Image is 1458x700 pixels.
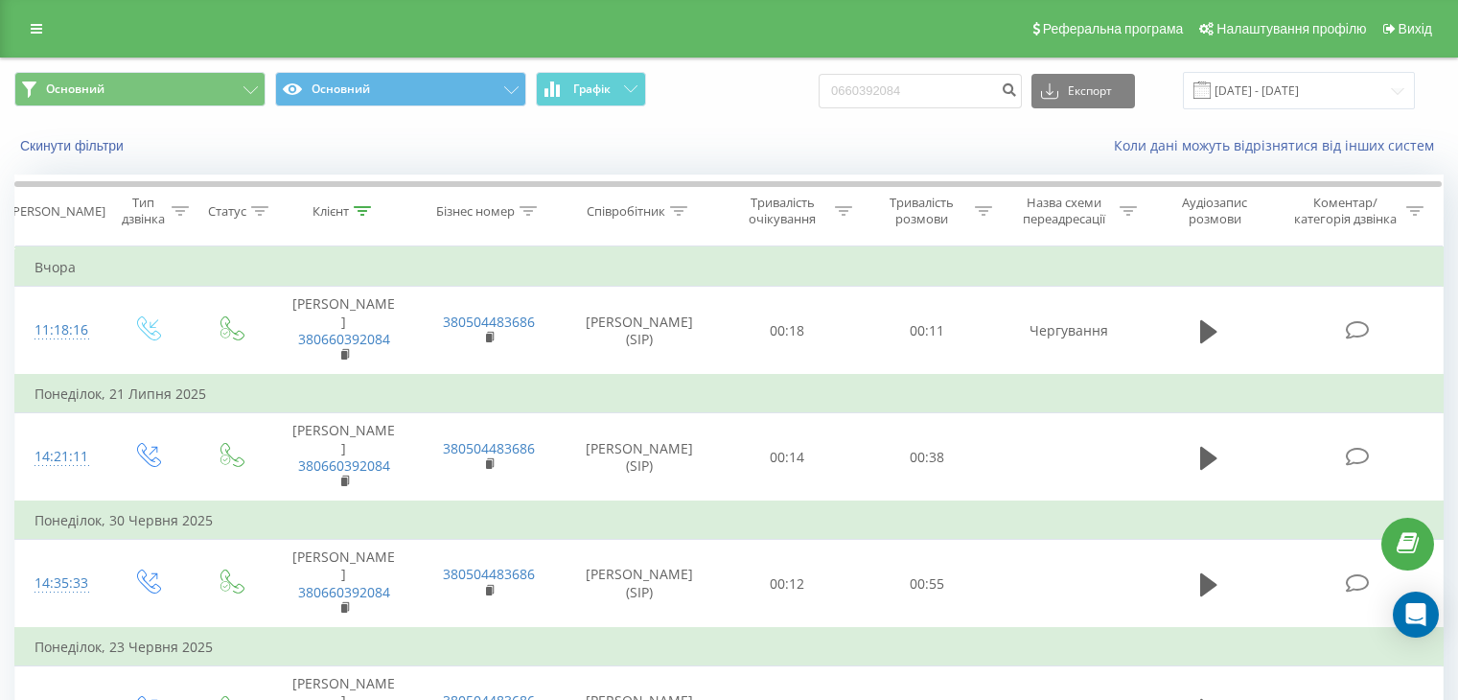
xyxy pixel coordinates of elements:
[443,313,535,331] a: 380504483686
[14,137,133,154] button: Скинути фільтри
[298,583,390,601] a: 380660392084
[312,203,349,220] div: Клієнт
[573,82,611,96] span: Графік
[718,413,857,502] td: 00:14
[15,248,1444,287] td: Вчора
[857,287,996,375] td: 00:11
[15,375,1444,413] td: Понеділок, 21 Липня 2025
[9,203,105,220] div: [PERSON_NAME]
[298,456,390,475] a: 380660392084
[208,203,246,220] div: Статус
[562,287,718,375] td: [PERSON_NAME] (SIP)
[1014,195,1115,227] div: Назва схеми переадресації
[718,287,857,375] td: 00:18
[271,540,416,628] td: [PERSON_NAME]
[1114,136,1444,154] a: Коли дані можуть відрізнятися вiд інших систем
[298,330,390,348] a: 380660392084
[587,203,665,220] div: Співробітник
[121,195,166,227] div: Тип дзвінка
[271,287,416,375] td: [PERSON_NAME]
[1216,21,1366,36] span: Налаштування профілю
[14,72,266,106] button: Основний
[1289,195,1401,227] div: Коментар/категорія дзвінка
[1031,74,1135,108] button: Експорт
[271,413,416,502] td: [PERSON_NAME]
[562,413,718,502] td: [PERSON_NAME] (SIP)
[35,565,85,602] div: 14:35:33
[874,195,970,227] div: Тривалість розмови
[996,287,1141,375] td: Чергування
[562,540,718,628] td: [PERSON_NAME] (SIP)
[1393,592,1439,638] div: Open Intercom Messenger
[718,540,857,628] td: 00:12
[15,628,1444,666] td: Понеділок, 23 Червня 2025
[1043,21,1184,36] span: Реферальна програма
[436,203,515,220] div: Бізнес номер
[15,502,1444,540] td: Понеділок, 30 Червня 2025
[275,72,526,106] button: Основний
[1399,21,1432,36] span: Вихід
[35,438,85,476] div: 14:21:11
[443,439,535,457] a: 380504483686
[46,82,104,97] span: Основний
[819,74,1022,108] input: Пошук за номером
[735,195,831,227] div: Тривалість очікування
[536,72,646,106] button: Графік
[857,540,996,628] td: 00:55
[857,413,996,502] td: 00:38
[443,565,535,583] a: 380504483686
[35,312,85,349] div: 11:18:16
[1159,195,1271,227] div: Аудіозапис розмови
